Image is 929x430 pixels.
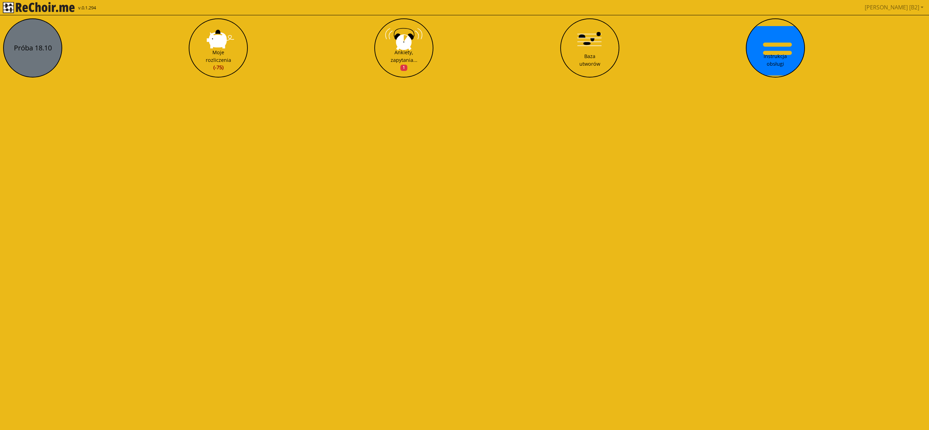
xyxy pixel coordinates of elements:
button: Baza utworów [560,18,619,78]
a: [PERSON_NAME] [B2] [862,0,926,14]
img: rekłajer mi [3,2,75,13]
div: Moje rozliczenia [206,49,231,71]
span: v.0.1.294 [78,5,96,11]
button: Instrukcja obsługi [746,18,805,78]
button: Ankiety, zapytania...1 [374,18,433,78]
span: 1 [400,65,407,71]
button: Próba 18.10 [3,18,62,78]
div: Baza utworów [579,52,600,67]
button: Moje rozliczenia(-75) [189,18,248,78]
div: Ankiety, zapytania... [391,49,417,71]
div: Instrukcja obsługi [764,52,787,67]
span: (-75) [206,64,231,71]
